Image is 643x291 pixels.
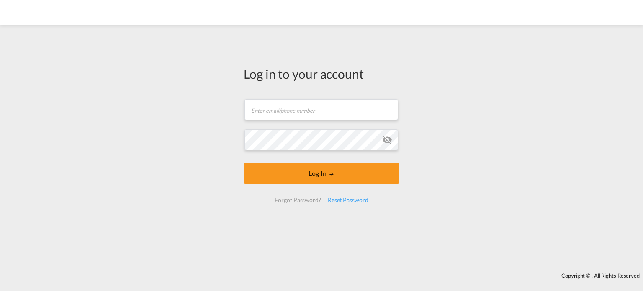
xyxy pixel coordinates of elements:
md-icon: icon-eye-off [382,135,392,145]
button: LOGIN [244,163,399,184]
div: Forgot Password? [271,193,324,208]
input: Enter email/phone number [244,99,398,120]
div: Reset Password [324,193,372,208]
div: Log in to your account [244,65,399,82]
